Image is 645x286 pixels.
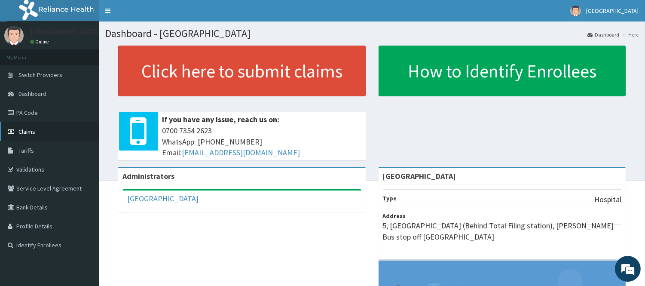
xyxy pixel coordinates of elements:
span: Tariffs [18,147,34,154]
b: Administrators [122,171,174,181]
a: [GEOGRAPHIC_DATA] [127,194,199,203]
p: Hospital [594,194,621,205]
strong: [GEOGRAPHIC_DATA] [383,171,456,181]
p: [GEOGRAPHIC_DATA] [30,28,101,36]
img: User Image [4,26,24,45]
span: [GEOGRAPHIC_DATA] [586,7,639,15]
span: 0700 7354 2623 WhatsApp: [PHONE_NUMBER] Email: [162,125,361,158]
textarea: Type your message and hit 'Enter' [4,193,164,223]
span: Switch Providers [18,71,62,79]
img: d_794563401_company_1708531726252_794563401 [16,43,35,65]
a: Click here to submit claims [118,46,366,96]
div: Minimize live chat window [141,4,162,25]
span: Dashboard [18,90,46,98]
div: Chat with us now [45,48,144,59]
li: Here [620,31,639,38]
a: How to Identify Enrollees [379,46,626,96]
h1: Dashboard - [GEOGRAPHIC_DATA] [105,28,639,39]
a: [EMAIL_ADDRESS][DOMAIN_NAME] [182,148,300,157]
b: Address [383,212,406,220]
p: 5, [GEOGRAPHIC_DATA] (Behind Total Filing station), [PERSON_NAME] Bus stop off [GEOGRAPHIC_DATA] [383,220,622,242]
span: We're online! [50,87,119,174]
span: Claims [18,128,35,135]
img: User Image [570,6,581,16]
a: Dashboard [587,31,619,38]
b: Type [383,194,397,202]
b: If you have any issue, reach us on: [162,114,279,124]
a: Online [30,39,51,45]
